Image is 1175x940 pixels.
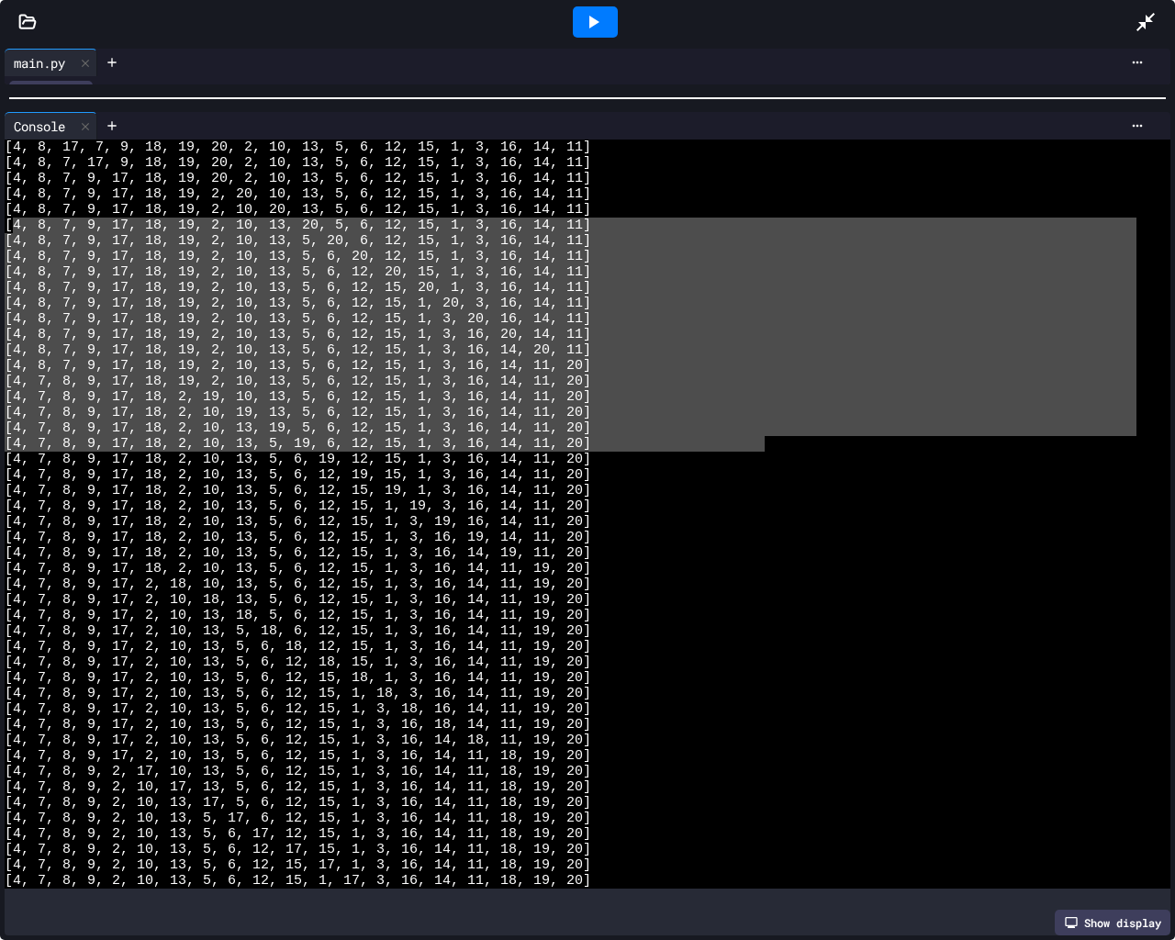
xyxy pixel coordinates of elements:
span: [4, 7, 8, 9, 2, 10, 17, 13, 5, 6, 12, 15, 1, 3, 16, 14, 11, 18, 19, 20] [5,779,591,795]
span: [4, 8, 7, 9, 17, 18, 19, 2, 10, 13, 5, 20, 6, 12, 15, 1, 3, 16, 14, 11] [5,233,591,249]
span: 4, 8, 7, 9, 17, 18, 19, 2, 10, 13, 20, 5, 6, 12, 15, 1, 3, 16, 14, 11] [13,218,591,233]
span: [4, 7, 8, 9, 2, 10, 13, 5, 6, 12, 15, 1, 17, 3, 16, 14, 11, 18, 19, 20] [5,873,591,889]
span: [4, 7, 8, 9, 17, 18, 2, 10, 13, 5, 19, 6, 12, 15, 1, 3, 16, 14, 11, 20] [5,436,591,452]
span: [4, 8, 7, 9, 17, 18, 19, 2, 20, 10, 13, 5, 6, 12, 15, 1, 3, 16, 14, 11] [5,186,591,202]
span: [4, 7, 8, 9, 17, 2, 10, 13, 5, 6, 12, 15, 1, 3, 16, 18, 14, 11, 19, 20] [5,717,591,733]
span: [4, 7, 8, 9, 17, 18, 2, 10, 13, 5, 6, 12, 15, 1, 3, 19, 16, 14, 11, 20] [5,514,591,530]
span: [4, 7, 8, 9, 17, 18, 2, 10, 19, 13, 5, 6, 12, 15, 1, 3, 16, 14, 11, 20] [5,405,591,420]
span: [4, 7, 8, 9, 17, 2, 10, 13, 5, 6, 18, 12, 15, 1, 3, 16, 14, 11, 19, 20] [5,639,591,655]
span: [4, 7, 8, 9, 2, 17, 10, 13, 5, 6, 12, 15, 1, 3, 16, 14, 11, 18, 19, 20] [5,764,591,779]
span: [4, 8, 7, 9, 17, 18, 19, 2, 10, 13, 5, 6, 12, 15, 1, 20, 3, 16, 14, 11] [5,296,591,311]
span: [4, 8, 7, 9, 17, 18, 19, 2, 10, 13, 5, 6, 12, 15, 1, 3, 16, 14, 20, 11] [5,342,591,358]
span: [4, 7, 8, 9, 2, 10, 13, 17, 5, 6, 12, 15, 1, 3, 16, 14, 11, 18, 19, 20] [5,795,591,811]
span: [4, 7, 8, 9, 17, 2, 10, 13, 5, 18, 6, 12, 15, 1, 3, 16, 14, 11, 19, 20] [5,623,591,639]
span: [4, 7, 8, 9, 2, 10, 13, 5, 17, 6, 12, 15, 1, 3, 16, 14, 11, 18, 19, 20] [5,811,591,826]
span: [4, 7, 8, 9, 17, 18, 2, 10, 13, 5, 6, 12, 15, 1, 3, 16, 19, 14, 11, 20] [5,530,591,545]
span: [4, 8, 7, 9, 17, 18, 19, 2, 10, 13, 5, 6, 20, 12, 15, 1, 3, 16, 14, 11] [5,249,591,264]
span: [4, 7, 8, 9, 17, 18, 2, 10, 13, 5, 6, 12, 15, 1, 3, 16, 14, 19, 11, 20] [5,545,591,561]
span: [4, 8, 7, 9, 17, 18, 19, 2, 10, 13, 5, 6, 12, 15, 20, 1, 3, 16, 14, 11] [5,280,591,296]
span: [4, 8, 17, 7, 9, 18, 19, 20, 2, 10, 13, 5, 6, 12, 15, 1, 3, 16, 14, 11] [5,140,591,155]
span: [4, 7, 8, 9, 17, 2, 10, 13, 5, 6, 12, 18, 15, 1, 3, 16, 14, 11, 19, 20] [5,655,591,670]
span: [4, 7, 8, 9, 17, 18, 2, 10, 13, 5, 6, 19, 12, 15, 1, 3, 16, 14, 11, 20] [5,452,591,467]
span: [4, 8, 7, 9, 17, 18, 19, 2, 10, 20, 13, 5, 6, 12, 15, 1, 3, 16, 14, 11] [5,202,591,218]
span: [4, 7, 8, 9, 2, 10, 13, 5, 6, 17, 12, 15, 1, 3, 16, 14, 11, 18, 19, 20] [5,826,591,842]
span: [4, 7, 8, 9, 17, 2, 18, 10, 13, 5, 6, 12, 15, 1, 3, 16, 14, 11, 19, 20] [5,576,591,592]
span: [4, 7, 8, 9, 17, 18, 2, 10, 13, 5, 6, 12, 15, 1, 19, 3, 16, 14, 11, 20] [5,498,591,514]
span: [4, 7, 8, 9, 17, 2, 10, 13, 5, 6, 12, 15, 1, 3, 16, 14, 11, 18, 19, 20] [5,748,591,764]
span: [4, 7, 8, 9, 2, 10, 13, 5, 6, 12, 15, 17, 1, 3, 16, 14, 11, 18, 19, 20] [5,857,591,873]
span: [4, 7, 8, 9, 17, 2, 10, 13, 5, 6, 12, 15, 1, 18, 3, 16, 14, 11, 19, 20] [5,686,591,701]
span: [4, 7, 8, 9, 17, 18, 2, 10, 13, 5, 6, 12, 15, 19, 1, 3, 16, 14, 11, 20] [5,483,591,498]
span: [4, 8, 7, 9, 17, 18, 19, 2, 10, 13, 5, 6, 12, 15, 1, 3, 20, 16, 14, 11] [5,311,591,327]
span: [4, 7, 8, 9, 17, 18, 2, 10, 13, 5, 6, 12, 15, 1, 3, 16, 14, 11, 19, 20] [5,561,591,576]
span: [4, 8, 7, 9, 17, 18, 19, 2, 10, 13, 5, 6, 12, 20, 15, 1, 3, 16, 14, 11] [5,264,591,280]
span: [4, 8, 7, 9, 17, 18, 19, 20, 2, 10, 13, 5, 6, 12, 15, 1, 3, 16, 14, 11] [5,171,591,186]
div: Chat with us now!Close [7,7,127,117]
span: [4, 8, 7, 17, 9, 18, 19, 20, 2, 10, 13, 5, 6, 12, 15, 1, 3, 16, 14, 11] [5,155,591,171]
span: [4, 7, 8, 9, 17, 2, 10, 13, 5, 6, 12, 15, 1, 3, 18, 16, 14, 11, 19, 20] [5,701,591,717]
span: [4, 7, 8, 9, 17, 18, 2, 19, 10, 13, 5, 6, 12, 15, 1, 3, 16, 14, 11, 20] [5,389,591,405]
span: [4, 7, 8, 9, 17, 18, 2, 10, 13, 19, 5, 6, 12, 15, 1, 3, 16, 14, 11, 20] [5,420,591,436]
span: [4, 8, 7, 9, 17, 18, 19, 2, 10, 13, 5, 6, 12, 15, 1, 3, 16, 20, 14, 11] [5,327,591,342]
span: [4, 7, 8, 9, 2, 10, 13, 5, 6, 12, 17, 15, 1, 3, 16, 14, 11, 18, 19, 20] [5,842,591,857]
span: [4, 7, 8, 9, 17, 2, 10, 18, 13, 5, 6, 12, 15, 1, 3, 16, 14, 11, 19, 20] [5,592,591,608]
span: [4, 8, 7, 9, 17, 18, 19, 2, 10, 13, 5, 6, 12, 15, 1, 3, 16, 14, 11, 20] [5,358,591,374]
span: [4, 7, 8, 9, 17, 2, 10, 13, 5, 6, 12, 15, 18, 1, 3, 16, 14, 11, 19, 20] [5,670,591,686]
span: [4, 7, 8, 9, 17, 18, 19, 2, 10, 13, 5, 6, 12, 15, 1, 3, 16, 14, 11, 20] [5,374,591,389]
span: [4, 7, 8, 9, 17, 2, 10, 13, 18, 5, 6, 12, 15, 1, 3, 16, 14, 11, 19, 20] [5,608,591,623]
span: [4, 7, 8, 9, 17, 2, 10, 13, 5, 6, 12, 15, 1, 3, 16, 14, 18, 11, 19, 20] [5,733,591,748]
span: [4, 7, 8, 9, 17, 18, 2, 10, 13, 5, 6, 12, 19, 15, 1, 3, 16, 14, 11, 20] [5,467,591,483]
